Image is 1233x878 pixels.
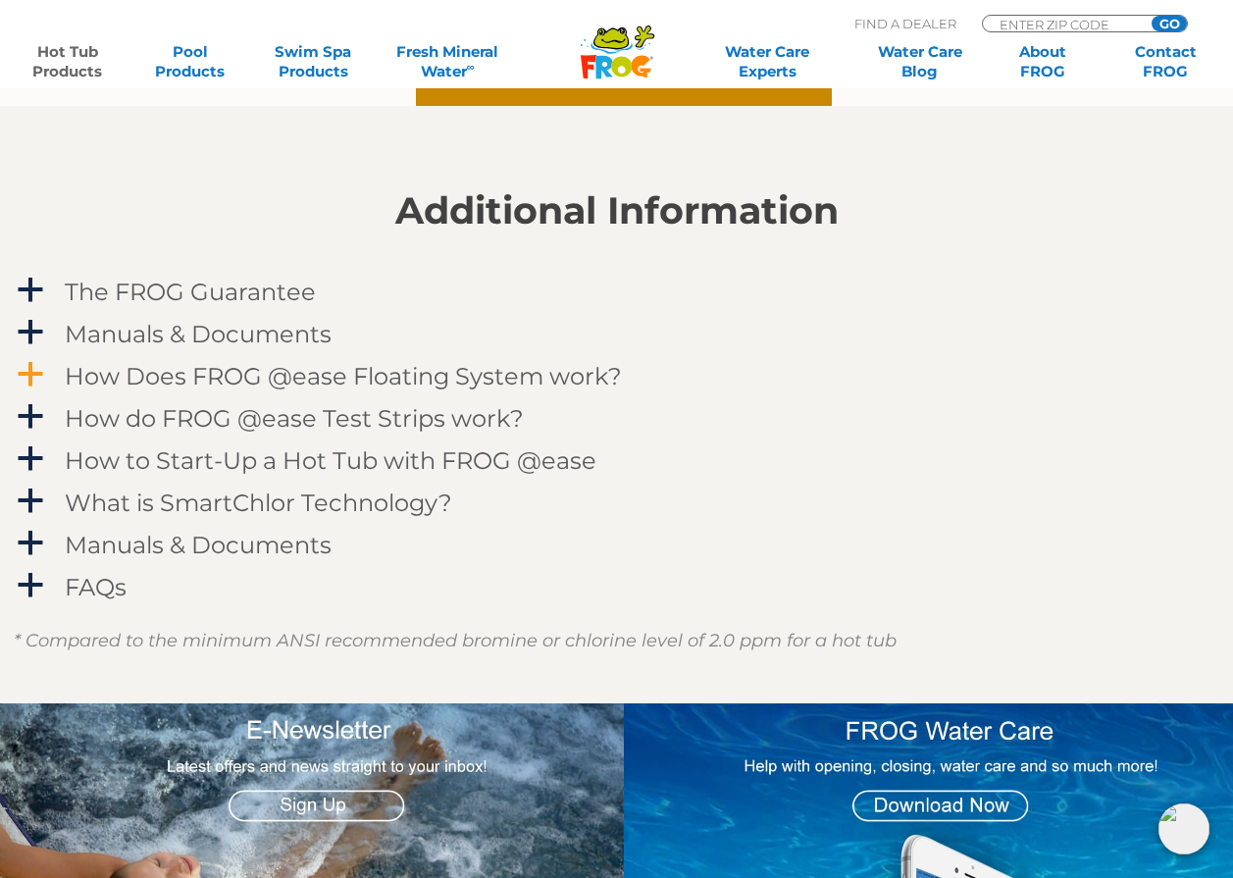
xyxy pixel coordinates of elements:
[16,402,45,432] span: a
[14,527,1220,563] a: a Manuals & Documents
[1158,803,1209,854] img: openIcon
[65,574,127,600] h4: FAQs
[16,276,45,305] span: a
[65,279,316,305] h4: The FROG Guarantee
[690,42,845,81] a: Water CareExperts
[16,529,45,558] span: a
[14,358,1220,394] a: a How Does FROG @ease Floating System work?
[388,42,508,81] a: Fresh MineralWater∞
[14,630,897,651] em: * Compared to the minimum ANSI recommended bromine or chlorine level of 2.0 ppm for a hot tub
[65,363,622,389] h4: How Does FROG @ease Floating System work?
[265,42,360,81] a: Swim SpaProducts
[14,485,1220,521] a: a What is SmartChlor Technology?
[872,42,967,81] a: Water CareBlog
[854,15,956,32] p: Find A Dealer
[995,42,1090,81] a: AboutFROG
[1152,16,1187,31] input: GO
[20,42,115,81] a: Hot TubProducts
[65,405,524,432] h4: How do FROG @ease Test Strips work?
[14,316,1220,352] a: a Manuals & Documents
[16,360,45,389] span: a
[14,569,1220,605] a: a FAQs
[998,16,1130,32] input: Zip Code Form
[16,444,45,474] span: a
[65,321,332,347] h4: Manuals & Documents
[65,447,596,474] h4: How to Start-Up a Hot Tub with FROG @ease
[16,318,45,347] span: a
[14,442,1220,479] a: a How to Start-Up a Hot Tub with FROG @ease
[467,60,475,74] sup: ∞
[1118,42,1213,81] a: ContactFROG
[14,274,1220,310] a: a The FROG Guarantee
[14,400,1220,437] a: a How do FROG @ease Test Strips work?
[16,571,45,600] span: a
[142,42,237,81] a: PoolProducts
[16,487,45,516] span: a
[65,490,452,516] h4: What is SmartChlor Technology?
[65,532,332,558] h4: Manuals & Documents
[14,189,1220,232] h2: Additional Information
